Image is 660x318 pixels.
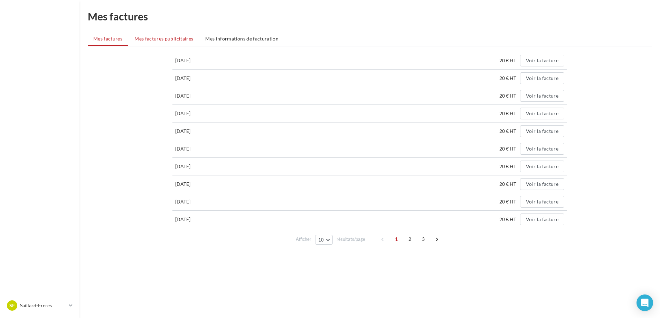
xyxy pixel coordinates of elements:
button: Voir la facture [520,196,564,208]
td: [DATE] [172,122,255,140]
span: 20 € HT [499,181,519,187]
button: Voir la facture [520,55,564,66]
span: Mes informations de facturation [205,36,279,42]
span: 20 € HT [499,216,519,222]
button: Voir la facture [520,161,564,172]
td: [DATE] [172,105,255,122]
span: 20 € HT [499,199,519,205]
h1: Mes factures [88,11,652,21]
td: [DATE] [172,211,255,228]
span: 20 € HT [499,146,519,152]
p: Saillard-Freres [20,302,66,309]
span: Mes factures publicitaires [134,36,193,42]
button: Voir la facture [520,125,564,137]
span: SF [9,302,15,309]
td: [DATE] [172,140,255,158]
button: Voir la facture [520,90,564,102]
span: 1 [391,234,402,245]
span: 20 € HT [499,57,519,63]
span: 10 [318,237,324,243]
a: SF Saillard-Freres [6,299,74,312]
button: Voir la facture [520,72,564,84]
button: Voir la facture [520,213,564,225]
button: Voir la facture [520,178,564,190]
td: [DATE] [172,87,255,105]
span: 20 € HT [499,110,519,116]
button: Voir la facture [520,143,564,155]
span: 3 [418,234,429,245]
button: Voir la facture [520,108,564,119]
td: [DATE] [172,52,255,70]
td: [DATE] [172,175,255,193]
td: [DATE] [172,70,255,87]
span: 2 [404,234,415,245]
div: Open Intercom Messenger [637,294,653,311]
span: 20 € HT [499,75,519,81]
span: 20 € HT [499,93,519,99]
span: 20 € HT [499,163,519,169]
span: résultats/page [337,236,365,243]
td: [DATE] [172,193,255,211]
button: 10 [315,235,333,245]
span: Afficher [296,236,311,243]
td: [DATE] [172,158,255,175]
span: 20 € HT [499,128,519,134]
